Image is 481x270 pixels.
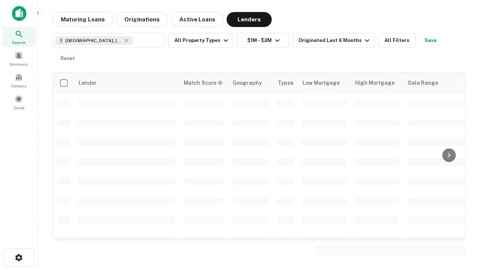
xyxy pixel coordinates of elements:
button: Save your search to get updates of matches that match your search criteria. [419,33,443,48]
th: Geography [228,72,273,93]
div: Lender [79,78,97,87]
h6: Match Score [184,79,221,87]
button: Originated Last 6 Months [292,33,375,48]
span: Contacts [11,83,26,89]
span: Search [12,39,26,45]
button: Originations [116,12,168,27]
div: Types [278,78,293,87]
th: Capitalize uses an advanced AI algorithm to match your search with the best lender. The match sco... [179,72,228,93]
th: Lender [74,72,179,93]
button: $1M - $2M [237,33,289,48]
div: Low Mortgage [303,78,340,87]
span: [GEOGRAPHIC_DATA], [GEOGRAPHIC_DATA], [GEOGRAPHIC_DATA] [65,37,122,44]
span: Saved [14,105,24,111]
button: Active Loans [171,12,224,27]
div: Geography [233,78,262,87]
a: Saved [2,92,35,112]
div: Sale Range [408,78,438,87]
div: High Mortgage [355,78,395,87]
button: Maturing Loans [53,12,113,27]
iframe: Chat Widget [443,186,481,222]
th: High Mortgage [351,72,403,93]
th: Types [273,72,298,93]
img: capitalize-icon.png [12,6,26,21]
a: Borrowers [2,48,35,69]
span: Borrowers [10,61,28,67]
button: All Property Types [168,33,234,48]
th: Low Mortgage [298,72,351,93]
th: Sale Range [403,72,471,93]
div: Capitalize uses an advanced AI algorithm to match your search with the best lender. The match sco... [184,79,223,87]
button: Reset [56,51,80,66]
button: All Filters [378,33,416,48]
a: Search [2,27,35,47]
button: Lenders [227,12,272,27]
a: Contacts [2,70,35,90]
div: Originated Last 6 Months [298,36,372,45]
